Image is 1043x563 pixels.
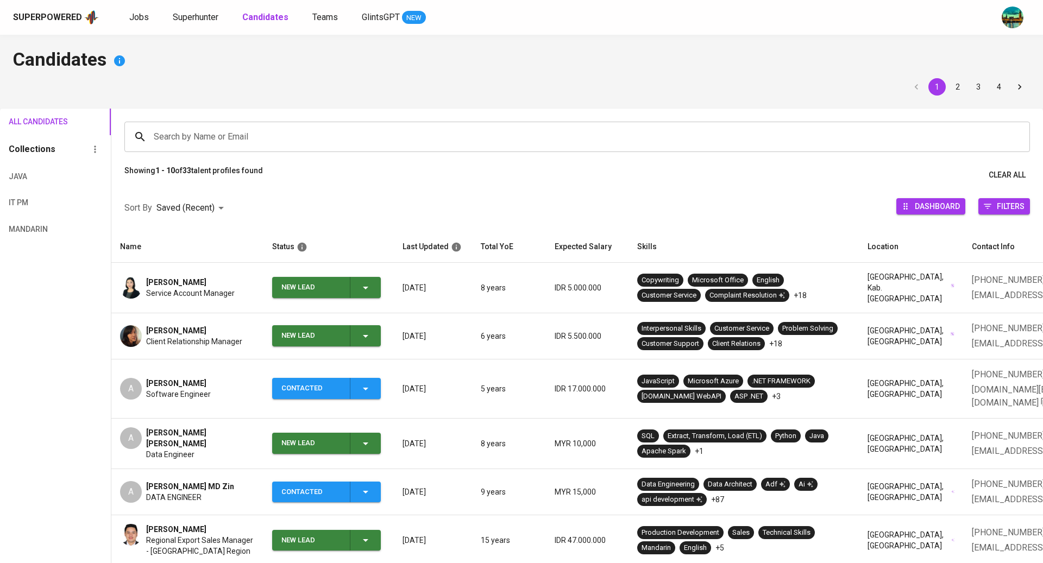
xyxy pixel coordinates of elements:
b: 1 - 10 [155,166,175,175]
button: page 1 [928,78,946,96]
p: MYR 15,000 [555,486,620,497]
p: [DATE] [403,282,463,293]
span: Mandarin [9,223,54,236]
div: Saved (Recent) [156,198,228,218]
p: [DATE] [403,438,463,449]
div: ASP .NET [734,391,763,402]
div: Extract, Transform, Load (ETL) [668,431,762,441]
span: Dashboard [915,199,960,213]
p: +87 [711,494,724,505]
span: Software Engineer [146,389,211,400]
div: A [120,427,142,449]
div: English [684,543,707,553]
div: Copywriting [642,275,679,286]
div: Interpersonal Skills [642,324,701,334]
div: Mandarin [642,543,671,553]
img: 81a4c3c5e6d1358105b098e58eadccd1.jpg [120,524,142,546]
button: Filters [978,198,1030,214]
h6: Collections [9,142,55,157]
p: [DATE] [403,535,463,546]
div: Problem Solving [782,324,833,334]
p: 8 years [481,282,537,293]
div: New Lead [281,433,341,454]
p: Saved (Recent) [156,201,215,214]
div: Technical Skills [763,528,810,538]
div: Customer Support [642,339,699,349]
div: A [120,481,142,503]
button: Contacted [272,378,381,399]
div: Microsoft Office [692,275,744,286]
button: Dashboard [896,198,965,214]
div: Microsoft Azure [688,376,739,387]
img: 6d3dbaceca1a476dea03aff369794fe2.jpeg [120,277,142,299]
span: Service Account Manager [146,288,235,299]
p: MYR 10,000 [555,438,620,449]
div: Python [775,431,796,441]
div: JavaScript [642,376,675,387]
span: [PERSON_NAME] [PERSON_NAME] [146,427,255,449]
p: 8 years [481,438,537,449]
span: [PERSON_NAME] [146,277,206,288]
div: New Lead [281,277,341,298]
p: 9 years [481,486,537,497]
a: Candidates [242,11,291,24]
p: 6 years [481,331,537,341]
span: Java [9,170,54,184]
span: [PERSON_NAME] [146,325,206,336]
div: Complaint Resolution [709,290,785,301]
button: Go to page 2 [949,78,966,96]
div: English [757,275,780,286]
span: Superhunter [173,12,218,22]
p: IDR 47.000.000 [555,535,620,546]
div: Data Architect [708,479,752,490]
div: Java [809,431,824,441]
th: Last Updated [394,231,472,263]
p: +3 [772,391,781,402]
div: New Lead [281,325,341,346]
div: [GEOGRAPHIC_DATA], [GEOGRAPHIC_DATA] [868,325,954,347]
p: IDR 5.500.000 [555,331,620,341]
p: IDR 5.000.000 [555,282,620,293]
span: Jobs [129,12,149,22]
span: [PERSON_NAME] MD Zin [146,481,234,492]
div: New Lead [281,530,341,551]
span: NEW [402,12,426,23]
span: All Candidates [9,115,54,129]
a: Jobs [129,11,151,24]
span: GlintsGPT [362,12,400,22]
h4: Candidates [13,48,1030,74]
span: Clear All [989,168,1026,182]
img: app logo [84,9,99,26]
button: Go to page 3 [970,78,987,96]
div: Client Relations [712,339,761,349]
img: magic_wand.svg [950,332,955,337]
p: [DATE] [403,331,463,341]
button: Go to next page [1011,78,1028,96]
p: [DATE] [403,383,463,394]
div: Contacted [281,482,341,503]
div: A [120,378,142,400]
div: api development [642,495,702,505]
p: +1 [695,446,703,457]
div: Sales [732,528,750,538]
p: 15 years [481,535,537,546]
p: Sort By [124,201,152,214]
div: SQL [642,431,655,441]
span: Data Engineer [146,449,194,460]
img: magic_wand.svg [951,283,955,288]
div: [GEOGRAPHIC_DATA], Kab. [GEOGRAPHIC_DATA] [868,271,954,304]
p: +18 [769,338,782,349]
a: Superhunter [173,11,221,24]
p: IDR 17.000.000 [555,383,620,394]
img: a5d44b89-0c59-4c54-99d0-a63b29d42bd3.jpg [1002,7,1023,28]
p: +5 [715,542,724,553]
p: [DATE] [403,486,463,497]
div: Production Development [642,528,719,538]
button: New Lead [272,530,381,551]
div: [GEOGRAPHIC_DATA], [GEOGRAPHIC_DATA] [868,378,954,400]
div: [GEOGRAPHIC_DATA], [GEOGRAPHIC_DATA] [868,481,954,503]
a: Teams [312,11,340,24]
div: Superpowered [13,11,82,24]
th: Status [263,231,394,263]
p: Showing of talent profiles found [124,165,263,185]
